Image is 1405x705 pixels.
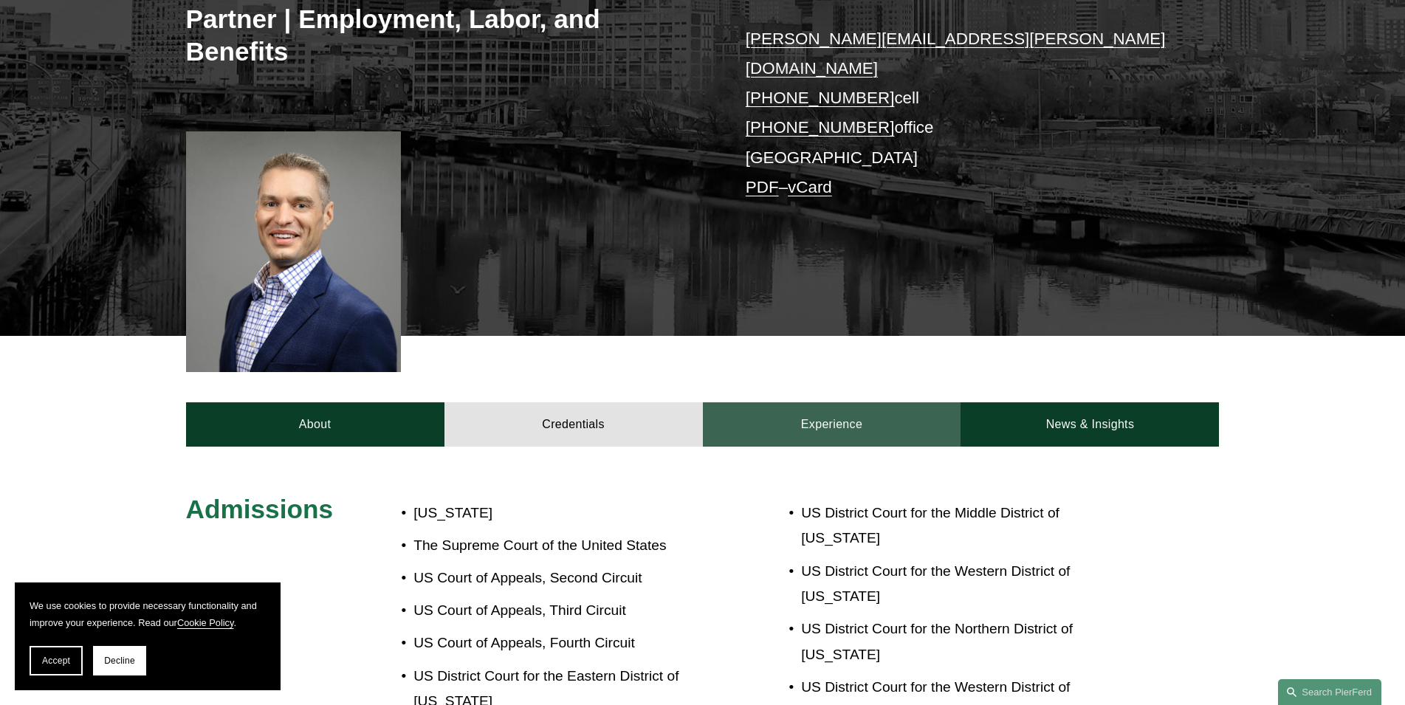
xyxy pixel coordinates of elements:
[413,533,702,559] p: The Supreme Court of the United States
[801,616,1133,667] p: US District Court for the Northern District of [US_STATE]
[746,178,779,196] a: PDF
[186,402,444,447] a: About
[413,565,702,591] p: US Court of Appeals, Second Circuit
[703,402,961,447] a: Experience
[186,495,333,523] span: Admissions
[413,598,702,624] p: US Court of Appeals, Third Circuit
[788,178,832,196] a: vCard
[104,656,135,666] span: Decline
[801,559,1133,610] p: US District Court for the Western District of [US_STATE]
[444,402,703,447] a: Credentials
[30,597,266,631] p: We use cookies to provide necessary functionality and improve your experience. Read our .
[30,646,83,675] button: Accept
[15,582,281,690] section: Cookie banner
[177,617,234,628] a: Cookie Policy
[746,118,895,137] a: [PHONE_NUMBER]
[42,656,70,666] span: Accept
[413,630,702,656] p: US Court of Appeals, Fourth Circuit
[186,3,703,67] h3: Partner | Employment, Labor, and Benefits
[746,24,1176,203] p: cell office [GEOGRAPHIC_DATA] –
[1278,679,1381,705] a: Search this site
[746,30,1166,78] a: [PERSON_NAME][EMAIL_ADDRESS][PERSON_NAME][DOMAIN_NAME]
[961,402,1219,447] a: News & Insights
[413,501,702,526] p: [US_STATE]
[746,89,895,107] a: [PHONE_NUMBER]
[93,646,146,675] button: Decline
[801,501,1133,551] p: US District Court for the Middle District of [US_STATE]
